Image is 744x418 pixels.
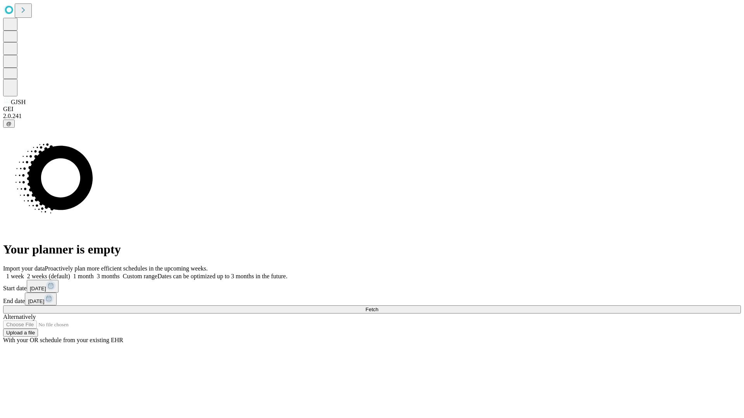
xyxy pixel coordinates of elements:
span: With your OR schedule from your existing EHR [3,337,123,343]
span: Fetch [365,307,378,312]
span: 3 months [97,273,120,279]
button: Fetch [3,305,741,313]
span: @ [6,121,12,127]
span: Import your data [3,265,45,272]
div: Start date [3,280,741,293]
span: 1 week [6,273,24,279]
span: [DATE] [28,298,44,304]
span: GJSH [11,99,26,105]
div: 2.0.241 [3,113,741,120]
button: [DATE] [25,293,57,305]
div: GEI [3,106,741,113]
h1: Your planner is empty [3,242,741,257]
span: Alternatively [3,313,36,320]
button: Upload a file [3,329,38,337]
span: Proactively plan more efficient schedules in the upcoming weeks. [45,265,208,272]
button: @ [3,120,15,128]
span: [DATE] [30,286,46,291]
span: 1 month [73,273,94,279]
button: [DATE] [27,280,59,293]
span: Dates can be optimized up to 3 months in the future. [157,273,287,279]
span: 2 weeks (default) [27,273,70,279]
span: Custom range [123,273,157,279]
div: End date [3,293,741,305]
